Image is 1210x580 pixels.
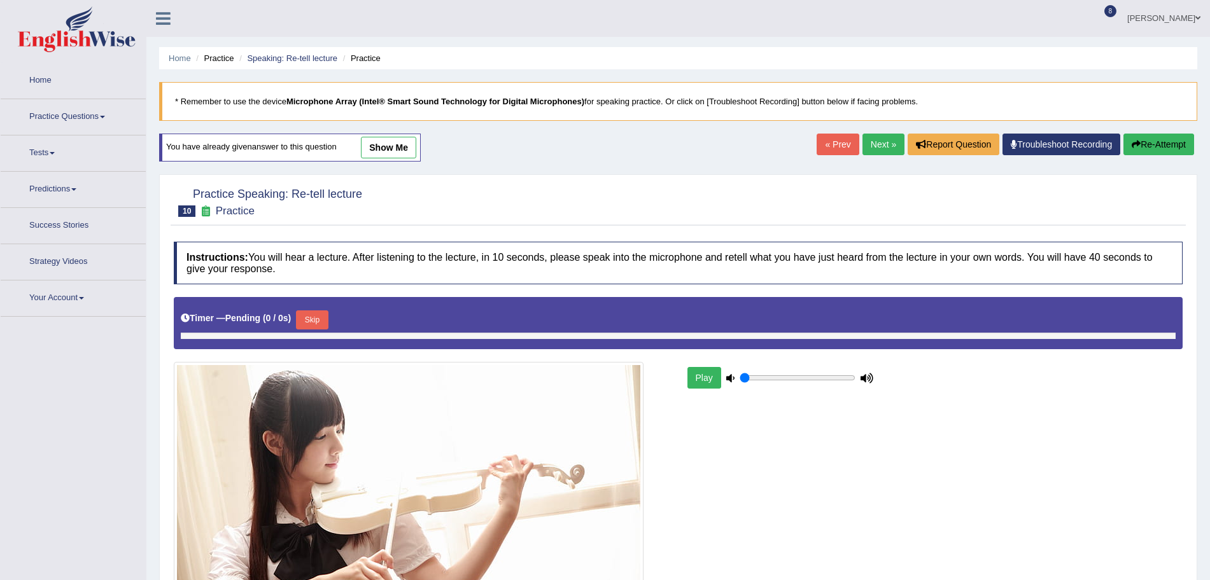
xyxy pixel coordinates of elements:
b: Pending [225,313,260,323]
a: « Prev [817,134,859,155]
button: Report Question [908,134,999,155]
h5: Timer — [181,314,291,323]
a: Predictions [1,172,146,204]
b: ( [263,313,266,323]
a: Home [1,63,146,95]
span: 10 [178,205,195,217]
small: Exam occurring question [199,205,212,217]
a: Success Stories [1,208,146,240]
a: Your Account [1,280,146,312]
button: Play [687,367,721,389]
a: Home [169,53,191,63]
a: Practice Questions [1,99,146,131]
li: Practice [193,52,234,64]
blockquote: * Remember to use the device for speaking practice. Or click on [Troubleshoot Recording] button b... [159,82,1197,121]
span: 8 [1104,5,1117,17]
a: Strategy Videos [1,244,146,276]
b: 0 / 0s [266,313,288,323]
b: Instructions: [186,252,248,263]
button: Re-Attempt [1123,134,1194,155]
small: Practice [216,205,255,217]
b: Microphone Array (Intel® Smart Sound Technology for Digital Microphones) [286,97,584,106]
div: You have already given answer to this question [159,134,421,162]
a: show me [361,137,416,158]
a: Next » [862,134,904,155]
a: Tests [1,135,146,167]
h4: You will hear a lecture. After listening to the lecture, in 10 seconds, please speak into the mic... [174,242,1183,284]
a: Speaking: Re-tell lecture [247,53,337,63]
button: Skip [296,310,328,329]
li: Practice [340,52,381,64]
h2: Practice Speaking: Re-tell lecture [174,185,362,217]
b: ) [288,313,292,323]
a: Troubleshoot Recording [1002,134,1120,155]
